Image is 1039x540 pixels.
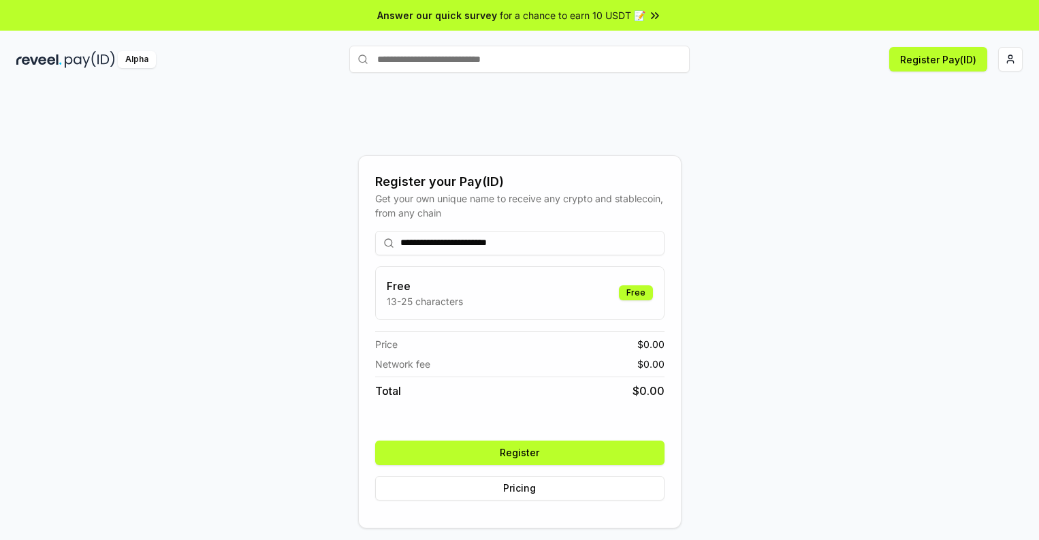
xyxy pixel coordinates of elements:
[375,383,401,399] span: Total
[118,51,156,68] div: Alpha
[377,8,497,22] span: Answer our quick survey
[375,476,665,501] button: Pricing
[637,357,665,371] span: $ 0.00
[16,51,62,68] img: reveel_dark
[375,337,398,351] span: Price
[375,441,665,465] button: Register
[637,337,665,351] span: $ 0.00
[500,8,645,22] span: for a chance to earn 10 USDT 📝
[633,383,665,399] span: $ 0.00
[619,285,653,300] div: Free
[375,191,665,220] div: Get your own unique name to receive any crypto and stablecoin, from any chain
[375,172,665,191] div: Register your Pay(ID)
[387,294,463,308] p: 13-25 characters
[889,47,987,72] button: Register Pay(ID)
[375,357,430,371] span: Network fee
[387,278,463,294] h3: Free
[65,51,115,68] img: pay_id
